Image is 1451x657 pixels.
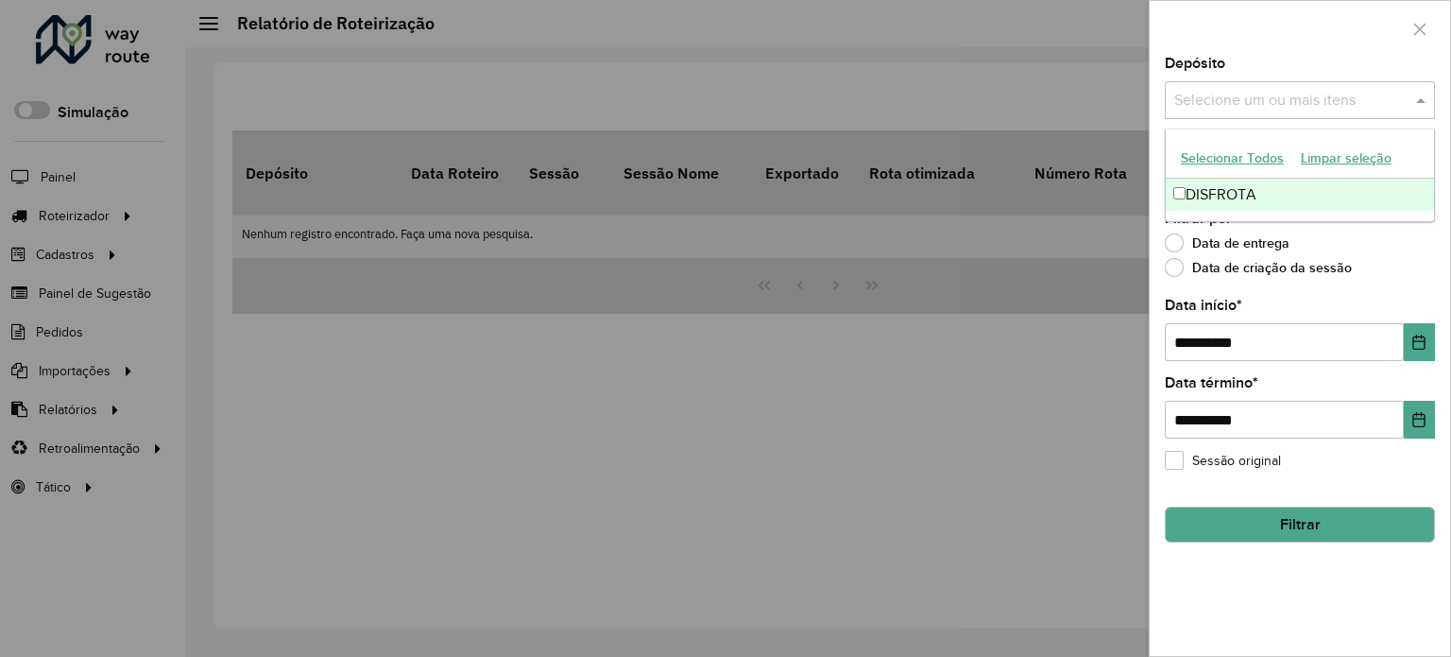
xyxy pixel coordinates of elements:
ng-dropdown-panel: Options list [1165,129,1435,222]
button: Choose Date [1404,323,1435,361]
button: Limpar seleção [1292,144,1400,173]
label: Data de criação da sessão [1165,258,1352,277]
label: Sessão original [1165,451,1281,471]
label: Data início [1165,294,1242,317]
div: DISFROTA [1166,179,1434,211]
button: Choose Date [1404,401,1435,439]
label: Data de entrega [1165,233,1289,252]
button: Filtrar [1165,507,1435,543]
button: Selecionar Todos [1172,144,1292,173]
label: Depósito [1165,52,1225,75]
label: Data término [1165,372,1258,394]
